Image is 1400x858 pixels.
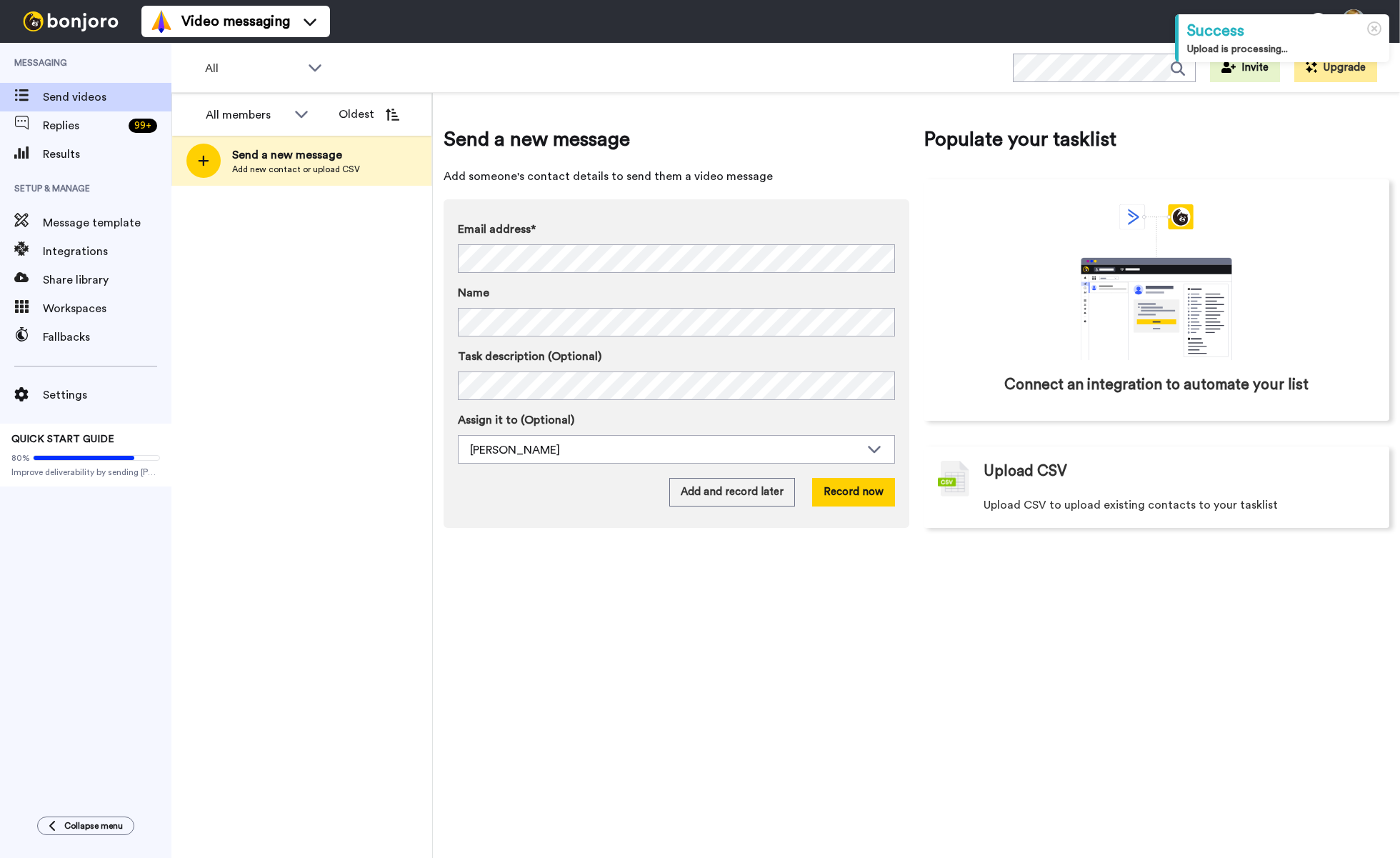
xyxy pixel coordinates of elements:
button: Add and record later [669,478,795,507]
span: Message template [43,214,171,231]
span: Send a new message [444,125,909,154]
div: animation [1049,204,1264,360]
img: vm-color.svg [150,10,173,33]
span: Share library [43,271,171,289]
button: Collapse menu [37,817,134,835]
span: Send a new message [232,146,360,164]
div: [PERSON_NAME] [470,442,860,459]
span: Connect an integration to automate your list [1004,374,1309,396]
span: Integrations [43,243,171,260]
div: All members [206,106,287,124]
span: Video messaging [181,11,290,31]
span: All [205,60,301,77]
span: Populate your tasklist [924,125,1389,154]
span: Replies [43,117,123,134]
img: bj-logo-header-white.svg [17,11,124,31]
img: csv-grey.png [938,461,969,497]
span: Add new contact or upload CSV [232,164,360,175]
span: Send videos [43,89,171,106]
span: Add someone's contact details to send them a video message [444,168,909,185]
span: QUICK START GUIDE [11,434,114,444]
span: Settings [43,386,171,404]
button: Record now [812,478,895,507]
span: Fallbacks [43,329,171,346]
span: 80% [11,452,30,464]
span: Upload CSV [984,461,1067,482]
span: Name [458,284,489,301]
span: Upload CSV to upload existing contacts to your tasklist [984,497,1278,514]
button: Upgrade [1294,54,1377,82]
label: Task description (Optional) [458,348,895,365]
span: Workspaces [43,300,171,317]
div: Upload is processing... [1187,42,1381,56]
button: Oldest [328,100,410,129]
label: Assign it to (Optional) [458,411,895,429]
div: 99 + [129,119,157,133]
div: Success [1187,20,1381,42]
span: Results [43,146,171,163]
button: Invite [1210,54,1280,82]
span: Collapse menu [64,820,123,832]
label: Email address* [458,221,895,238]
span: Improve deliverability by sending [PERSON_NAME]’s from your own email [11,467,160,478]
